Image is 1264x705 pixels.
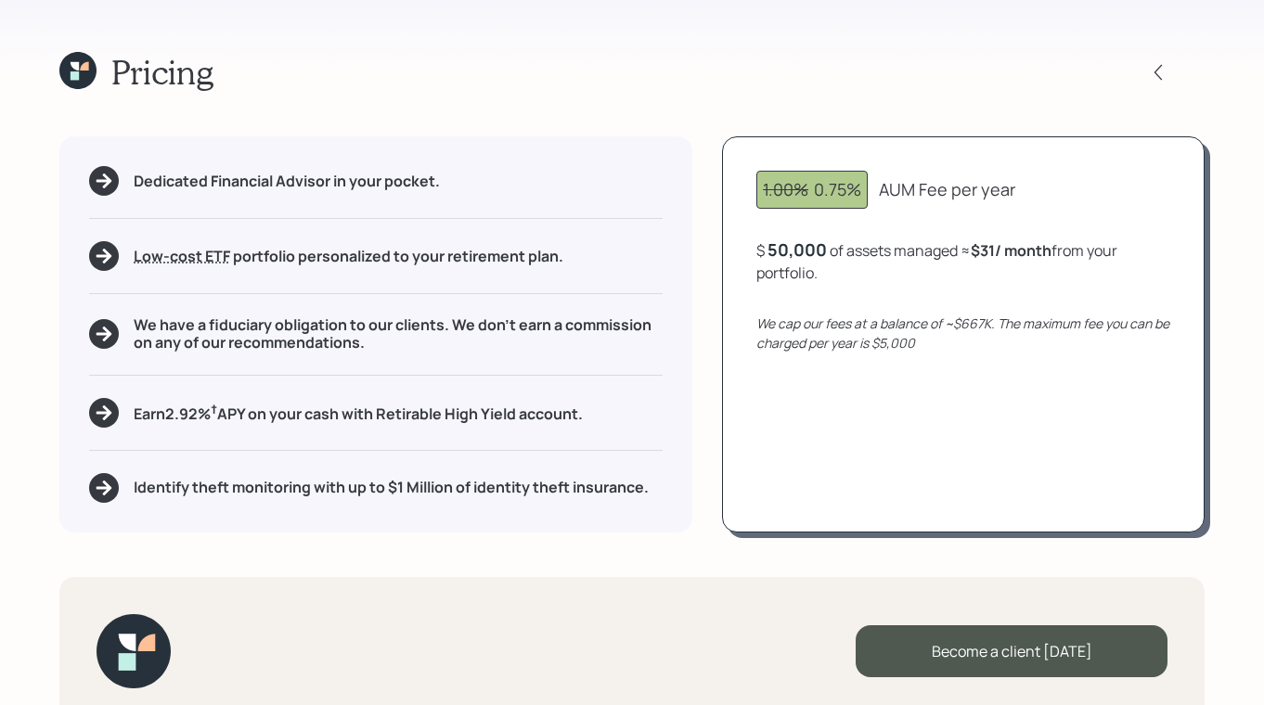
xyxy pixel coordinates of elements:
h5: We have a fiduciary obligation to our clients. We don't earn a commission on any of our recommend... [134,316,663,352]
div: 50,000 [767,238,827,261]
sup: † [211,401,217,417]
h5: portfolio personalized to your retirement plan. [134,248,563,265]
b: $31 / month [971,240,1051,261]
div: $ of assets managed ≈ from your portfolio . [756,238,1170,284]
h5: Identify theft monitoring with up to $1 Million of identity theft insurance. [134,479,649,496]
div: Become a client [DATE] [856,625,1167,677]
h5: Dedicated Financial Advisor in your pocket. [134,173,440,190]
h1: Pricing [111,52,213,92]
i: We cap our fees at a balance of ~$667K. The maximum fee you can be charged per year is $5,000 [756,314,1169,352]
span: 1.00% [763,178,808,200]
h5: Earn 2.92 % APY on your cash with Retirable High Yield account. [134,401,583,424]
div: AUM Fee per year [879,177,1015,202]
div: 0.75% [763,177,861,202]
span: Low-cost ETF [134,246,230,266]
